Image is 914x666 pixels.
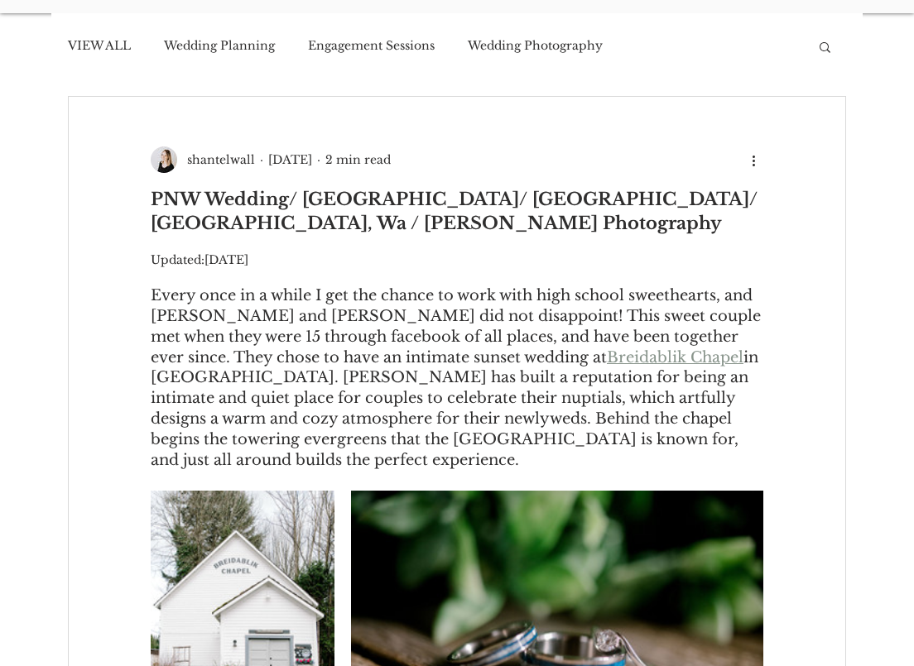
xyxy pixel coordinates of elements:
[151,348,762,469] span: in [GEOGRAPHIC_DATA]. [PERSON_NAME] has built a reputation for being an intimate and quiet place ...
[325,152,391,167] span: 2 min read
[164,38,275,55] a: Wedding Planning
[151,252,763,269] p: Updated:
[151,286,765,367] span: Every once in a while I get the chance to work with high school sweethearts, and [PERSON_NAME] an...
[607,348,743,367] a: Breidablik Chapel
[68,38,131,55] a: VIEW ALL
[468,38,603,55] a: Wedding Photography
[268,152,312,167] span: Apr 6, 2021
[65,13,801,79] nav: Blog
[204,252,248,267] span: Nov 9, 2023
[151,188,763,237] h1: PNW Wedding/ [GEOGRAPHIC_DATA]/ [GEOGRAPHIC_DATA]/ [GEOGRAPHIC_DATA], Wa / [PERSON_NAME] Photography
[308,38,435,55] a: Engagement Sessions
[817,40,833,53] div: Search
[743,150,763,170] button: More actions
